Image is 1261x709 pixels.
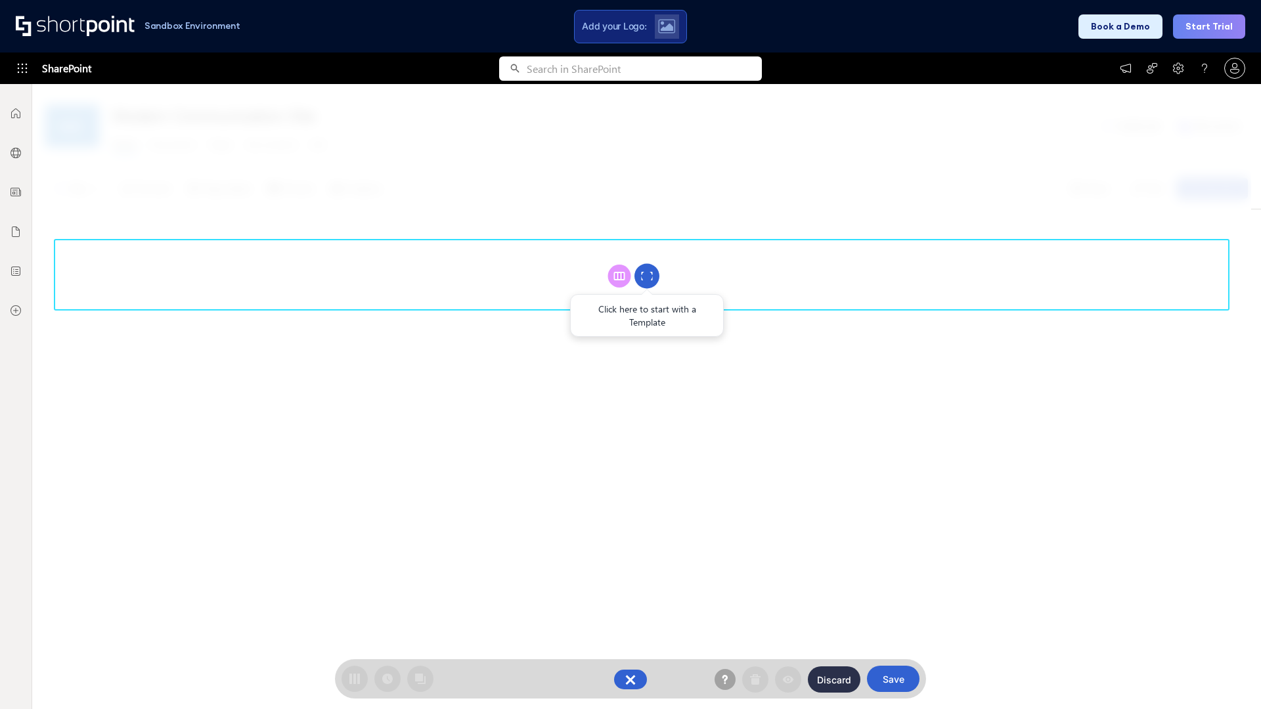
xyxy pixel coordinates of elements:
[1078,14,1162,39] button: Book a Demo
[144,22,240,30] h1: Sandbox Environment
[42,53,91,84] span: SharePoint
[1173,14,1245,39] button: Start Trial
[1195,646,1261,709] iframe: Chat Widget
[527,56,762,81] input: Search in SharePoint
[808,666,860,693] button: Discard
[867,666,919,692] button: Save
[582,20,646,32] span: Add your Logo:
[658,19,675,33] img: Upload logo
